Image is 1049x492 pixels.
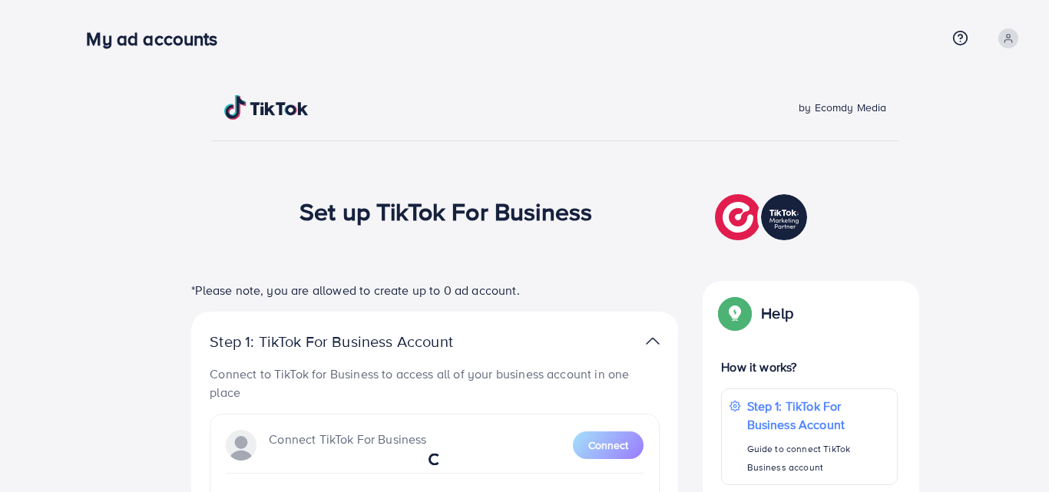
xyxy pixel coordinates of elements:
p: How it works? [721,358,898,376]
img: TikTok [224,95,309,120]
img: TikTok partner [646,330,660,352]
p: Step 1: TikTok For Business Account [747,397,889,434]
h1: Set up TikTok For Business [299,196,592,226]
img: Popup guide [721,299,749,327]
span: by Ecomdy Media [799,100,886,115]
p: Guide to connect TikTok Business account [747,440,889,477]
p: Help [761,304,793,322]
img: TikTok partner [715,190,811,244]
p: Step 1: TikTok For Business Account [210,332,501,351]
h3: My ad accounts [86,28,230,50]
p: *Please note, you are allowed to create up to 0 ad account. [191,281,678,299]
